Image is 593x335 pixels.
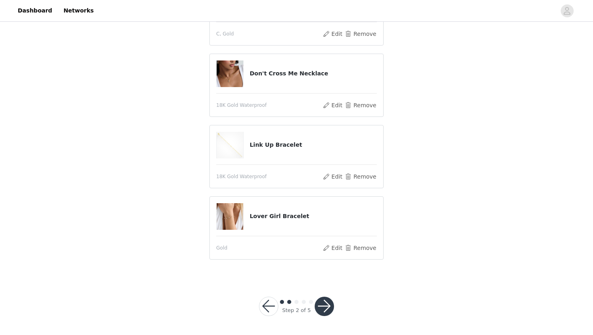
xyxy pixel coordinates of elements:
img: Link Up Bracelet [217,132,243,158]
button: Remove [345,29,377,39]
div: avatar [563,4,571,17]
img: Lover Girl Bracelet [217,203,243,230]
button: Remove [345,172,377,181]
span: Gold [216,244,228,252]
button: Remove [345,100,377,110]
button: Edit [322,172,343,181]
img: Don't Cross Me Necklace [217,60,243,87]
button: Remove [345,243,377,253]
span: 18K Gold Waterproof [216,173,267,180]
span: 18K Gold Waterproof [216,102,267,109]
h4: Lover Girl Bracelet [250,212,377,221]
button: Edit [322,29,343,39]
a: Networks [58,2,98,20]
div: Step 2 of 5 [282,306,311,314]
button: Edit [322,100,343,110]
h4: Don't Cross Me Necklace [250,69,377,78]
h4: Link Up Bracelet [250,141,377,149]
a: Dashboard [13,2,57,20]
span: C, Gold [216,30,234,37]
button: Edit [322,243,343,253]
